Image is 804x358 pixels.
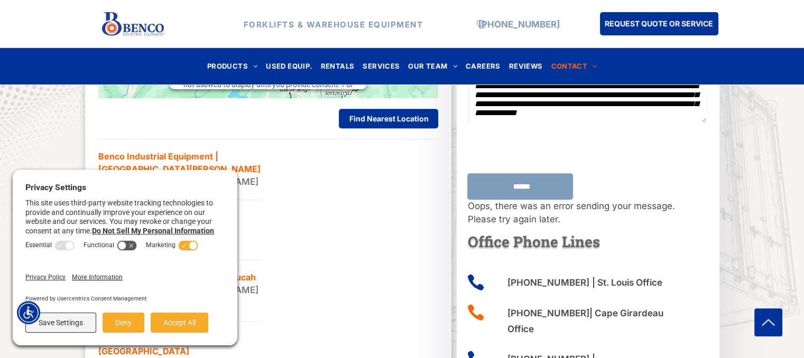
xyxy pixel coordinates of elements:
[507,308,589,318] a: [PHONE_NUMBER]
[349,114,428,123] span: Find Nearest Location
[203,59,262,73] a: PRODUCTS
[467,232,599,251] span: Office Phone Lines
[600,12,718,35] a: REQUEST QUOTE OR SERVICE
[17,301,40,324] div: Accessibility Menu
[605,14,713,33] span: REQUEST QUOTE OR SERVICE
[547,59,601,73] a: CONTACT
[461,59,505,73] a: CAREERS
[467,200,708,227] div: Oops, there was an error sending your message. Please try again later.
[404,59,461,73] a: OUR TEAM
[317,59,359,73] a: RENTALS
[469,130,614,167] iframe: reCAPTCHA
[262,59,316,73] a: USED EQUIP.
[358,59,404,73] a: SERVICES
[507,277,589,288] a: [PHONE_NUMBER]
[478,18,560,29] a: [PHONE_NUMBER]
[244,19,423,29] strong: FORKLIFTS & WAREHOUSE EQUIPMENT
[505,59,547,73] a: REVIEWS
[592,277,662,288] strong: | St. Louis Office
[507,308,663,335] span: | Cape Girardeau Office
